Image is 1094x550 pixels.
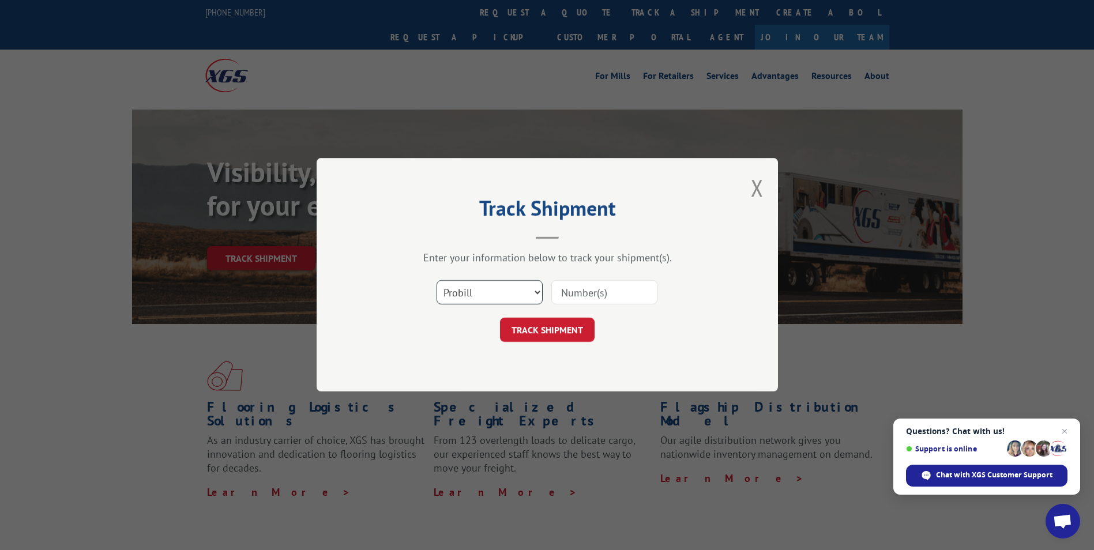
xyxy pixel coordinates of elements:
input: Number(s) [551,281,657,305]
div: Enter your information below to track your shipment(s). [374,251,720,265]
span: Support is online [906,444,1003,453]
button: Close modal [751,172,764,203]
span: Chat with XGS Customer Support [906,465,1067,487]
span: Questions? Chat with us! [906,427,1067,436]
button: TRACK SHIPMENT [500,318,595,342]
a: Open chat [1046,504,1080,538]
span: Chat with XGS Customer Support [936,470,1052,480]
h2: Track Shipment [374,200,720,222]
